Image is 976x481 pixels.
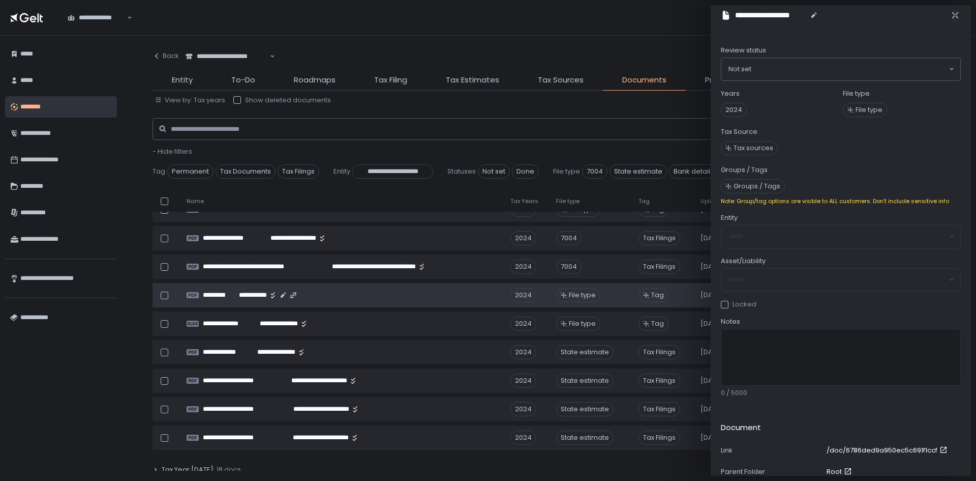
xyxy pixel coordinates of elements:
span: Not set [478,164,510,179]
span: [DATE] [700,405,723,414]
div: 2024 [510,317,536,331]
label: File type [843,89,870,98]
span: Tax Estimates [446,74,499,86]
span: Review status [721,46,766,55]
div: Search for option [61,7,132,29]
div: Search for option [721,58,960,80]
span: Bank details [669,164,718,179]
span: Name [187,197,204,205]
button: Back [152,46,179,66]
span: File type [569,291,596,300]
span: Tax Years [510,197,538,205]
span: Permanent [167,164,213,179]
span: Tax Filings [638,374,680,388]
div: State estimate [556,402,614,416]
span: Statuses [447,167,476,176]
span: Documents [622,74,666,86]
span: Notes [721,317,740,326]
div: State estimate [556,431,614,445]
span: Groups / Tags [734,182,780,191]
span: Tax Filings [638,260,680,274]
span: Tag [651,291,664,300]
span: Done [512,164,539,179]
span: Tax Filings [638,402,680,416]
span: Roadmaps [294,74,335,86]
span: File type [556,197,579,205]
input: Search for option [751,64,948,74]
span: [DATE] [700,348,723,357]
span: Projections [705,74,747,86]
span: [DATE] [700,319,723,328]
div: 7004 [556,260,582,274]
span: Entity [721,213,738,222]
div: Parent Folder [721,467,822,476]
span: To-Do [231,74,255,86]
span: State estimate [609,164,667,179]
span: Tax Filings [638,431,680,445]
div: Search for option [179,46,275,67]
div: Back [152,51,179,61]
span: 7004 [582,164,607,179]
span: [DATE] [700,376,723,385]
span: Not set [728,64,751,74]
button: - Hide filters [152,147,192,156]
span: File type [569,319,596,328]
span: Tag [152,167,165,176]
label: Groups / Tags [721,165,768,175]
div: 2024 [510,431,536,445]
span: Entity [333,167,350,176]
span: Tax Filings [278,164,319,179]
span: [DATE] [700,234,723,243]
div: 2024 [510,260,536,274]
span: [DATE] [700,262,723,271]
span: Asset/Liability [721,257,766,266]
span: Uploaded [700,197,729,205]
button: View by: Tax years [155,96,225,105]
span: Tax Filings [638,345,680,359]
div: State estimate [556,374,614,388]
div: 2024 [510,402,536,416]
span: [DATE] [700,291,723,300]
span: 2024 [721,103,747,117]
span: Entity [172,74,193,86]
span: Tax sources [734,144,773,153]
div: Note: Group/tag options are visible to ALL customers. Don't include sensitive info [721,197,961,205]
span: Tax Filings [638,231,680,245]
span: Tag [638,197,650,205]
span: Tax Year [DATE] [162,465,213,474]
div: 2024 [510,288,536,302]
a: Root [827,467,854,476]
div: 2024 [510,345,536,359]
div: State estimate [556,345,614,359]
a: /doc/6786ded9a950ec5c691f1ccf [827,446,950,455]
label: Tax Source [721,127,757,136]
span: File type [856,105,882,115]
span: 18 docs [217,465,241,474]
span: File type [553,167,580,176]
h2: Document [721,422,761,434]
div: 2024 [510,374,536,388]
div: 7004 [556,231,582,245]
span: Tax Documents [216,164,276,179]
span: Tax Sources [538,74,584,86]
span: - Hide filters [152,147,192,156]
span: Tax Filing [374,74,407,86]
div: Link [721,446,822,455]
div: 2024 [510,231,536,245]
span: [DATE] [700,433,723,442]
label: Years [721,89,740,98]
div: 0 / 5000 [721,388,961,398]
span: Tag [651,319,664,328]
